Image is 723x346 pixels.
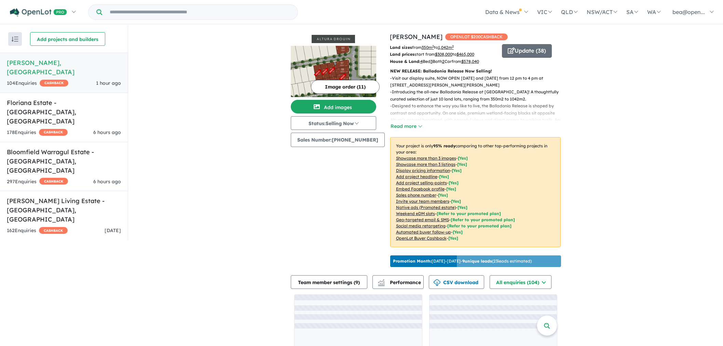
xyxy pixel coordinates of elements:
[502,44,552,58] button: Update (38)
[437,211,501,216] span: [Refer to your promoted plan]
[105,227,121,234] span: [DATE]
[461,59,479,64] u: $ 578,040
[434,279,440,286] img: download icon
[452,44,454,48] sup: 2
[445,34,508,40] span: OPENLOT $ 200 CASHBACK
[390,52,414,57] b: Land prices
[396,223,446,228] u: Social media retargeting
[378,281,385,286] img: bar-chart.svg
[378,279,384,283] img: line-chart.svg
[390,68,561,75] p: NEW RELEASE: Balladonia Release Now Selling!
[40,80,68,86] span: CASHBACK
[422,45,434,50] u: 350 m
[390,45,412,50] b: Land sizes
[390,75,566,89] p: - Visit our display suite, NOW OPEN [DATE] and [DATE] from 12 pm to 4 pm at [STREET_ADDRESS][PERS...
[672,9,705,15] span: bea@open...
[291,46,376,97] img: Altura - Drouin
[393,258,432,264] b: Promotion Month:
[396,156,456,161] u: Showcase more than 3 images
[30,32,105,46] button: Add projects and builders
[390,137,561,247] p: Your project is only comparing to other top-performing projects in your area: - - - - - - - - - -...
[39,227,68,234] span: CASHBACK
[438,45,454,50] u: 1,042 m
[432,44,434,48] sup: 2
[7,196,121,224] h5: [PERSON_NAME] Living Estate - [GEOGRAPHIC_DATA] , [GEOGRAPHIC_DATA]
[438,192,448,198] span: [ Yes ]
[451,199,461,204] span: [ Yes ]
[393,258,532,264] p: [DATE] - [DATE] - ( 23 leads estimated)
[396,192,436,198] u: Sales phone number
[390,122,422,130] button: Read more
[390,44,497,51] p: from
[7,178,68,186] div: 297 Enquir ies
[396,229,451,235] u: Automated buyer follow-up
[396,162,455,167] u: Showcase more than 3 listings
[456,52,474,57] u: $ 465,000
[396,217,449,222] u: Geo-targeted email & SMS
[390,51,497,58] p: start from
[447,223,511,228] span: [Refer to your promoted plan]
[462,258,492,264] b: 9 unique leads
[12,37,18,42] img: sort.svg
[452,52,474,57] span: to
[372,275,424,289] button: Performance
[291,133,385,147] button: Sales Number:[PHONE_NUMBER]
[396,168,450,173] u: Display pricing information
[452,168,462,173] span: [ Yes ]
[291,32,376,97] a: Altura - Drouin LogoAltura - Drouin
[396,180,447,185] u: Add project selling-points
[396,186,445,191] u: Embed Facebook profile
[458,205,467,210] span: [Yes]
[291,116,376,130] button: Status:Selling Now
[7,58,121,77] h5: [PERSON_NAME] , [GEOGRAPHIC_DATA]
[448,236,458,241] span: [Yes]
[291,100,376,114] button: Add images
[457,162,467,167] span: [ Yes ]
[7,98,121,126] h5: Floriana Estate - [GEOGRAPHIC_DATA] , [GEOGRAPHIC_DATA]
[291,275,367,289] button: Team member settings (9)
[451,217,515,222] span: [Refer to your promoted plan]
[390,89,566,103] p: - Introducing the all-new Balladonia Release at [GEOGRAPHIC_DATA]! A thoughtfully curated selecti...
[429,275,484,289] button: CSV download
[439,174,449,179] span: [ Yes ]
[96,80,121,86] span: 1 hour ago
[39,178,68,185] span: CASHBACK
[453,229,463,235] span: [Yes]
[355,279,358,285] span: 9
[446,186,456,191] span: [ Yes ]
[396,236,447,241] u: OpenLot Buyer Cashback
[458,156,468,161] span: [ Yes ]
[93,129,121,135] span: 6 hours ago
[10,8,67,17] img: Openlot PRO Logo White
[379,279,421,285] span: Performance
[7,79,68,88] div: 104 Enquir ies
[7,227,68,235] div: 162 Enquir ies
[442,59,445,64] u: 2
[431,59,433,64] u: 3
[390,33,442,41] a: [PERSON_NAME]
[390,103,566,137] p: - Designed to enhance the way you like to live, the Balladonia Release is shaped by contrast and ...
[396,211,435,216] u: Weekend eDM slots
[420,59,423,64] u: 4
[435,52,452,57] u: $ 308,000
[390,58,497,65] p: Bed Bath Car from
[449,180,459,185] span: [ Yes ]
[311,80,380,94] button: Image order (11)
[396,174,437,179] u: Add project headline
[396,205,456,210] u: Native ads (Promoted estate)
[294,35,373,43] img: Altura - Drouin Logo
[433,143,455,148] b: 95 % ready
[7,129,68,137] div: 178 Enquir ies
[39,129,68,136] span: CASHBACK
[7,147,121,175] h5: Bloomfield Warragul Estate - [GEOGRAPHIC_DATA] , [GEOGRAPHIC_DATA]
[390,59,420,64] b: House & Land:
[104,5,296,19] input: Try estate name, suburb, builder or developer
[434,45,454,50] span: to
[93,178,121,185] span: 6 hours ago
[396,199,449,204] u: Invite your team members
[490,275,551,289] button: All enquiries (104)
